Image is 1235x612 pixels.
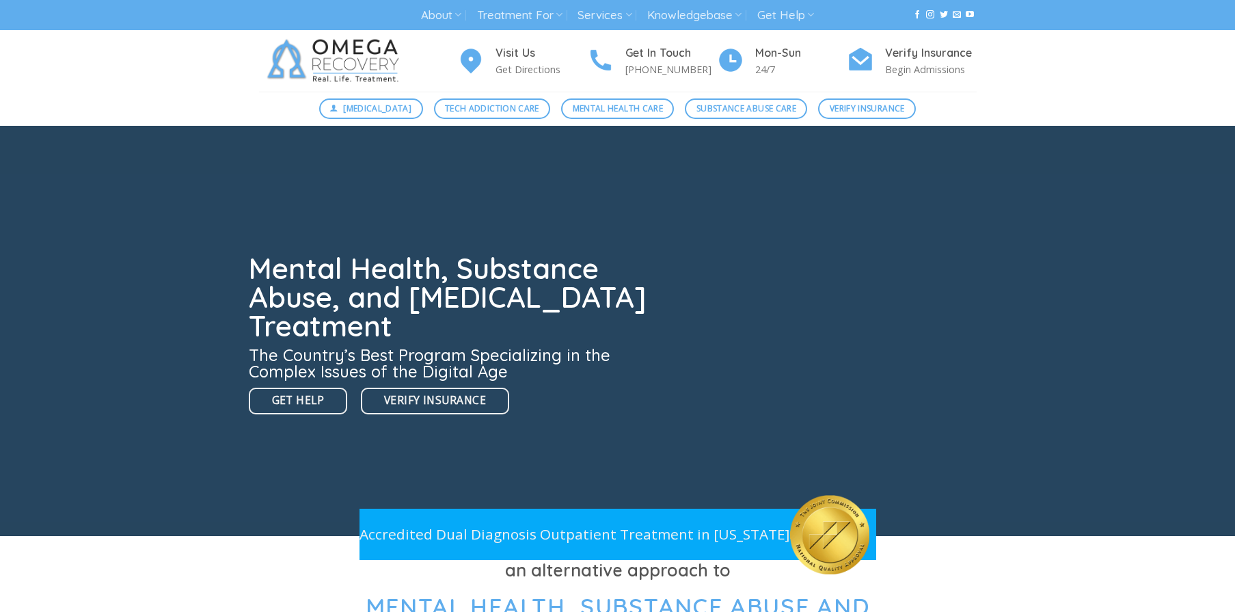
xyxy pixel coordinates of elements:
[755,62,847,77] p: 24/7
[272,392,325,409] span: Get Help
[647,3,742,28] a: Knowledgebase
[319,98,423,119] a: [MEDICAL_DATA]
[818,98,916,119] a: Verify Insurance
[249,347,655,380] h3: The Country’s Best Program Specializing in the Complex Issues of the Digital Age
[926,10,934,20] a: Follow on Instagram
[913,10,921,20] a: Follow on Facebook
[757,3,814,28] a: Get Help
[755,44,847,62] h4: Mon-Sun
[361,388,509,414] a: Verify Insurance
[343,102,411,115] span: [MEDICAL_DATA]
[249,254,655,341] h1: Mental Health, Substance Abuse, and [MEDICAL_DATA] Treatment
[359,523,790,546] p: Accredited Dual Diagnosis Outpatient Treatment in [US_STATE]
[830,102,905,115] span: Verify Insurance
[885,44,977,62] h4: Verify Insurance
[384,392,486,409] span: Verify Insurance
[578,3,632,28] a: Services
[445,102,539,115] span: Tech Addiction Care
[625,44,717,62] h4: Get In Touch
[696,102,796,115] span: Substance Abuse Care
[685,98,807,119] a: Substance Abuse Care
[457,44,587,78] a: Visit Us Get Directions
[477,3,562,28] a: Treatment For
[421,3,461,28] a: About
[966,10,974,20] a: Follow on YouTube
[561,98,674,119] a: Mental Health Care
[847,44,977,78] a: Verify Insurance Begin Admissions
[587,44,717,78] a: Get In Touch [PHONE_NUMBER]
[496,62,587,77] p: Get Directions
[953,10,961,20] a: Send us an email
[259,557,977,584] h3: an alternative approach to
[259,30,413,92] img: Omega Recovery
[885,62,977,77] p: Begin Admissions
[434,98,551,119] a: Tech Addiction Care
[573,102,663,115] span: Mental Health Care
[249,388,348,414] a: Get Help
[496,44,587,62] h4: Visit Us
[940,10,948,20] a: Follow on Twitter
[625,62,717,77] p: [PHONE_NUMBER]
